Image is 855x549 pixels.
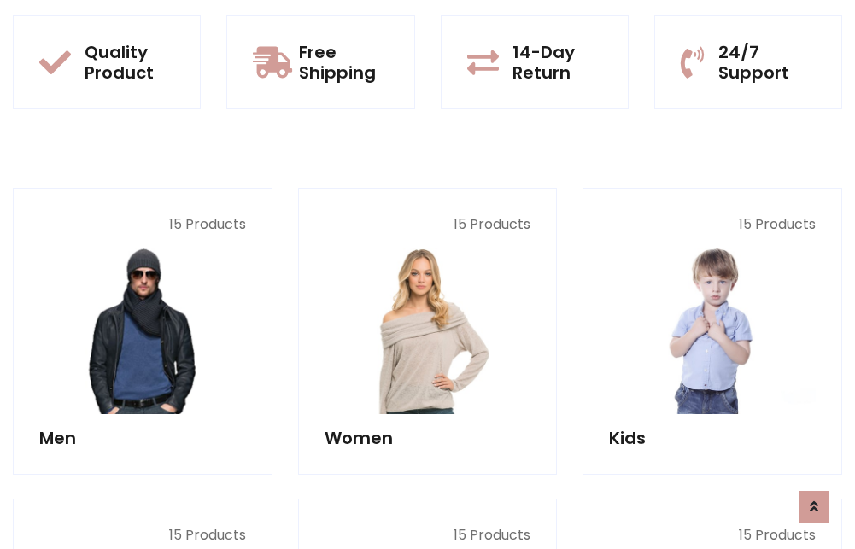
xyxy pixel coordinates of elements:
p: 15 Products [39,214,246,235]
h5: Men [39,428,246,448]
p: 15 Products [325,214,531,235]
p: 15 Products [609,214,816,235]
p: 15 Products [325,525,531,546]
h5: Kids [609,428,816,448]
h5: Quality Product [85,42,174,83]
h5: 24/7 Support [718,42,816,83]
p: 15 Products [609,525,816,546]
h5: Women [325,428,531,448]
h5: Free Shipping [299,42,388,83]
p: 15 Products [39,525,246,546]
h5: 14-Day Return [512,42,602,83]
